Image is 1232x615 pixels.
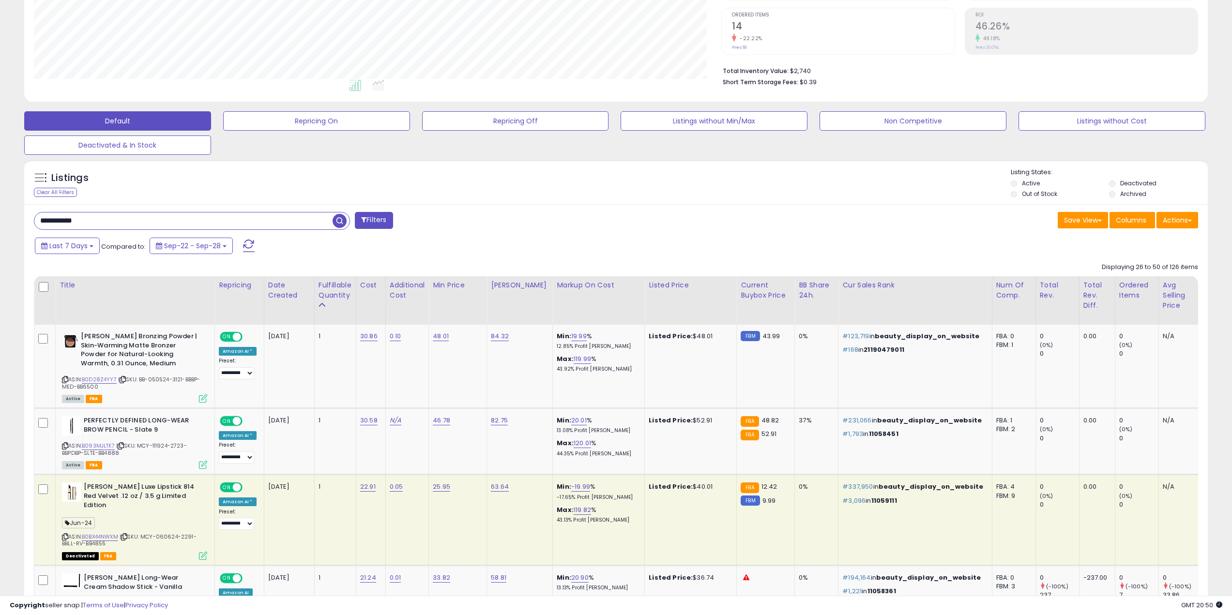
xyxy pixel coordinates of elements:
span: | SKU: MCY-111924-2723-BBPDBP-SLTE-BB4888 [62,442,187,456]
img: 316tWpoDDXL._SL40_.jpg [62,332,78,351]
div: Amazon AI * [219,347,257,356]
span: beauty_display_on_website [877,416,982,425]
div: 1 [319,332,349,341]
div: % [557,355,637,373]
div: [DATE] [268,573,307,582]
span: 52.91 [761,429,777,438]
small: Prev: 18 [732,45,746,50]
b: Max: [557,438,574,448]
div: Preset: [219,509,257,530]
b: Min: [557,416,571,425]
span: 12.42 [761,482,777,491]
small: (-100%) [1169,583,1191,590]
a: 19.99 [571,331,587,341]
button: Repricing Off [422,111,609,131]
b: Min: [557,573,571,582]
div: $48.01 [649,332,729,341]
p: in [842,482,984,491]
a: 63.64 [491,482,509,492]
div: 0% [799,332,831,341]
span: OFF [241,417,257,425]
a: 119.99 [574,354,591,364]
a: 84.32 [491,331,509,341]
div: 37% [799,416,831,425]
b: Total Inventory Value: [723,67,789,75]
button: Repricing On [223,111,410,131]
div: 0 [1119,416,1158,425]
div: 1 [319,573,349,582]
div: 0 [1119,482,1158,491]
button: Deactivated & In Stock [24,135,211,155]
span: 43.99 [762,331,780,341]
button: Listings without Cost [1019,111,1205,131]
th: The percentage added to the cost of goods (COGS) that forms the calculator for Min & Max prices. [553,276,645,325]
div: 0 [1040,349,1079,358]
div: % [557,482,637,500]
div: Num of Comp. [996,280,1032,300]
span: Ordered Items [732,13,954,18]
strong: Copyright [10,600,45,610]
small: (0%) [1040,341,1053,349]
div: % [557,332,637,350]
p: 43.92% Profit [PERSON_NAME] [557,366,637,373]
span: FBA [100,552,117,560]
span: OFF [241,483,257,492]
div: ASIN: [62,482,207,559]
div: ASIN: [62,332,207,402]
span: ON [221,333,233,341]
button: Columns [1110,212,1155,228]
p: in [842,430,984,438]
span: | SKU: BB-050524-3121-BBBP-MED-BB6500 [62,375,200,390]
p: -17.65% Profit [PERSON_NAME] [557,494,637,501]
p: in [842,573,984,582]
div: FBM: 1 [996,341,1028,349]
div: Fulfillable Quantity [319,280,352,300]
a: Terms of Use [83,600,124,610]
span: Sep-22 - Sep-28 [164,241,221,251]
div: 0 [1119,332,1158,341]
span: #337,950 [842,482,873,491]
a: -19.99 [571,482,590,492]
button: Last 7 Days [35,238,100,254]
div: 0 [1119,500,1158,509]
a: 46.78 [433,416,450,425]
div: [DATE] [268,482,307,491]
div: $36.74 [649,573,729,582]
p: 13.08% Profit [PERSON_NAME] [557,427,637,434]
div: Amazon AI * [219,497,257,506]
li: $2,740 [723,64,1191,76]
b: Listed Price: [649,482,693,491]
h5: Listings [51,171,89,185]
div: Min Price [433,280,483,290]
span: | SKU: MCY-060624-2291-BBLL-RV-BB4855 [62,533,197,547]
small: FBM [741,495,760,506]
p: Listing States: [1011,168,1208,177]
small: (0%) [1040,492,1053,500]
span: $0.39 [800,77,817,87]
span: #168 [842,345,858,354]
div: 0% [799,573,831,582]
div: Current Buybox Price [741,280,791,300]
b: Min: [557,482,571,491]
b: Short Term Storage Fees: [723,78,798,86]
div: FBA: 0 [996,332,1028,341]
label: Deactivated [1120,179,1156,187]
img: 31h9s0VxT3L._SL40_.jpg [62,482,81,502]
small: (-100%) [1046,583,1068,590]
p: in [842,332,984,341]
div: 0.00 [1083,332,1108,341]
a: 0.10 [390,331,401,341]
div: [DATE] [268,332,307,341]
button: Filters [355,212,393,229]
span: ON [221,574,233,583]
b: [PERSON_NAME] Bronzing Powder | Skin-Warming Matte Bronzer Powder for Natural-Looking Warmth, 0.3... [81,332,198,370]
div: seller snap | | [10,601,168,610]
span: FBA [86,461,102,469]
a: 82.75 [491,416,508,425]
a: 30.58 [360,416,378,425]
span: 21190479011 [864,345,904,354]
a: N/A [390,416,401,425]
div: [PERSON_NAME] [491,280,548,290]
div: 0 [1040,500,1079,509]
span: OFF [241,333,257,341]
